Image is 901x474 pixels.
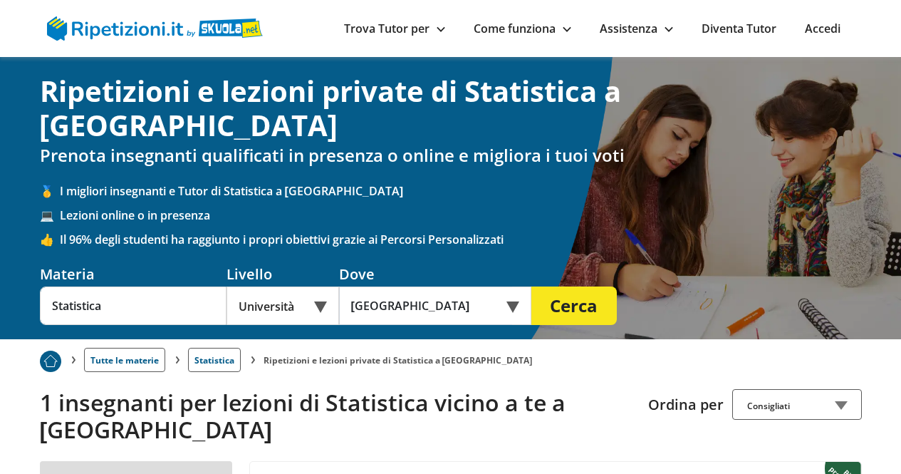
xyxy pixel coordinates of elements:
[600,21,673,36] a: Assistenza
[40,232,60,247] span: 👍
[531,287,617,325] button: Cerca
[40,287,226,325] input: Es. Matematica
[474,21,571,36] a: Come funziona
[805,21,840,36] a: Accedi
[40,264,226,284] div: Materia
[84,348,165,372] a: Tutte le materie
[648,395,724,414] label: Ordina per
[226,264,339,284] div: Livello
[60,183,862,199] span: I migliori insegnanti e Tutor di Statistica a [GEOGRAPHIC_DATA]
[40,207,60,223] span: 💻
[188,348,241,372] a: Statistica
[344,21,445,36] a: Trova Tutor per
[40,351,61,372] img: Piu prenotato
[40,339,862,372] nav: breadcrumb d-none d-tablet-block
[47,19,263,35] a: logo Skuola.net | Ripetizioni.it
[47,16,263,41] img: logo Skuola.net | Ripetizioni.it
[40,74,862,143] h1: Ripetizioni e lezioni private di Statistica a [GEOGRAPHIC_DATA]
[40,145,862,166] h2: Prenota insegnanti qualificati in presenza o online e migliora i tuoi voti
[702,21,776,36] a: Diventa Tutor
[40,183,60,199] span: 🥇
[60,207,862,223] span: Lezioni online o in presenza
[40,389,637,444] h2: 1 insegnanti per lezioni di Statistica vicino a te a [GEOGRAPHIC_DATA]
[60,232,862,247] span: Il 96% degli studenti ha raggiunto i propri obiettivi grazie ai Percorsi Personalizzati
[264,354,533,366] li: Ripetizioni e lezioni private di Statistica a [GEOGRAPHIC_DATA]
[226,287,339,325] div: Università
[732,389,862,420] div: Consigliati
[339,264,531,284] div: Dove
[339,287,512,325] input: Es. Indirizzo o CAP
